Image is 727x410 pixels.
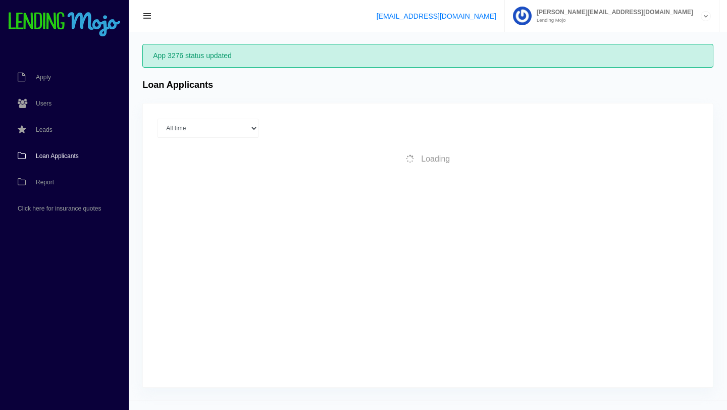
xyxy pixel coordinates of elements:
[532,9,693,15] span: [PERSON_NAME][EMAIL_ADDRESS][DOMAIN_NAME]
[36,127,53,133] span: Leads
[36,74,51,80] span: Apply
[532,18,693,23] small: Lending Mojo
[142,44,713,68] div: App 3276 status updated
[8,12,121,37] img: logo-small.png
[36,153,79,159] span: Loan Applicants
[513,7,532,25] img: Profile image
[36,179,54,185] span: Report
[377,12,496,20] a: [EMAIL_ADDRESS][DOMAIN_NAME]
[36,100,51,107] span: Users
[142,80,213,91] h4: Loan Applicants
[18,206,101,212] span: Click here for insurance quotes
[421,155,450,163] span: Loading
